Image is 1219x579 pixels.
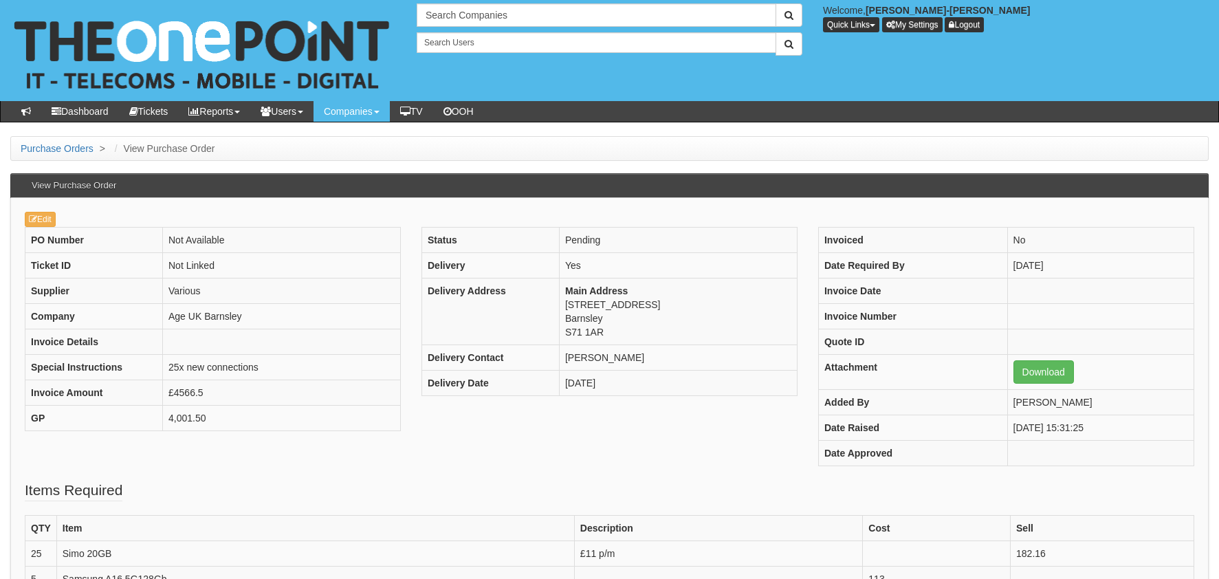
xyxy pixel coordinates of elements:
th: Cost [863,516,1011,541]
td: Not Linked [163,253,401,278]
td: [STREET_ADDRESS] Barnsley S71 1AR [559,278,797,345]
td: 25 [25,541,57,567]
td: £11 p/m [574,541,862,567]
th: Quote ID [818,329,1007,355]
td: Yes [559,253,797,278]
td: £4566.5 [163,380,401,406]
th: Invoice Details [25,329,163,355]
li: View Purchase Order [111,142,215,155]
td: [DATE] [1007,253,1194,278]
th: Date Raised [818,415,1007,441]
th: Sell [1011,516,1194,541]
td: Age UK Barnsley [163,304,401,329]
button: Quick Links [823,17,879,32]
a: Edit [25,212,56,227]
th: GP [25,406,163,431]
a: TV [390,101,433,122]
th: Invoice Date [818,278,1007,304]
th: Ticket ID [25,253,163,278]
a: Logout [945,17,984,32]
th: Invoice Number [818,304,1007,329]
td: [DATE] [559,371,797,396]
th: Delivery Date [421,371,559,396]
span: > [96,143,109,154]
th: Status [421,228,559,253]
th: Invoiced [818,228,1007,253]
a: My Settings [882,17,943,32]
td: 4,001.50 [163,406,401,431]
th: Delivery Contact [421,345,559,371]
td: 25x new connections [163,355,401,380]
td: Various [163,278,401,304]
td: No [1007,228,1194,253]
div: Welcome, [813,3,1219,32]
td: Pending [559,228,797,253]
th: Delivery [421,253,559,278]
th: Added By [818,390,1007,415]
a: Companies [314,101,390,122]
td: 182.16 [1011,541,1194,567]
th: Company [25,304,163,329]
input: Search Companies [417,3,776,27]
td: [DATE] 15:31:25 [1007,415,1194,441]
a: Dashboard [41,101,119,122]
th: Delivery Address [421,278,559,345]
legend: Items Required [25,480,122,501]
a: Reports [178,101,250,122]
th: Date Required By [818,253,1007,278]
th: PO Number [25,228,163,253]
a: Download [1013,360,1074,384]
b: Main Address [565,285,628,296]
a: Tickets [119,101,179,122]
b: [PERSON_NAME]-[PERSON_NAME] [866,5,1031,16]
th: Special Instructions [25,355,163,380]
th: Description [574,516,862,541]
a: OOH [433,101,484,122]
a: Purchase Orders [21,143,94,154]
td: Simo 20GB [56,541,574,567]
th: QTY [25,516,57,541]
input: Search Users [417,32,776,53]
td: [PERSON_NAME] [1007,390,1194,415]
td: [PERSON_NAME] [559,345,797,371]
th: Date Approved [818,441,1007,466]
td: Not Available [163,228,401,253]
th: Supplier [25,278,163,304]
th: Item [56,516,574,541]
th: Invoice Amount [25,380,163,406]
h3: View Purchase Order [25,174,123,197]
a: Users [250,101,314,122]
th: Attachment [818,355,1007,390]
